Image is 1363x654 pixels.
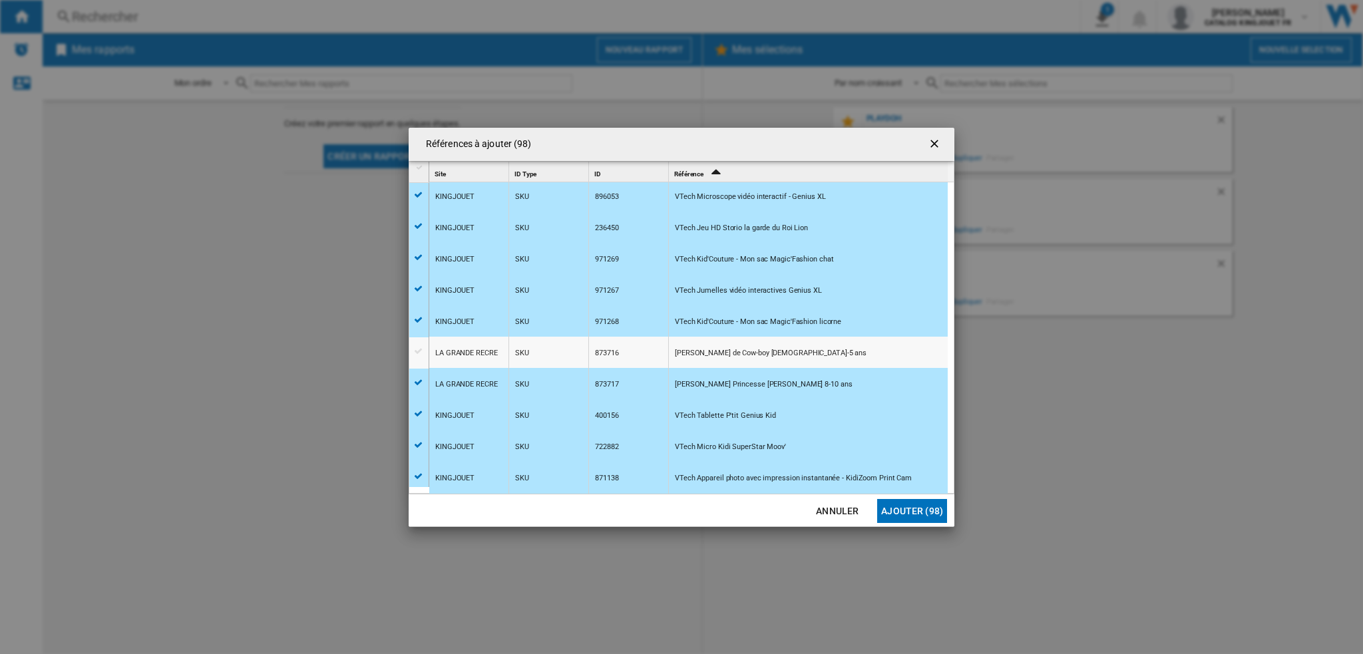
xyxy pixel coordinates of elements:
div: 871138 [595,463,618,494]
span: Sort Ascending [705,170,726,178]
div: VTech Jeu HD Storio la garde du Roi Lion [675,213,808,244]
span: Site [435,170,446,178]
div: KINGJOUET [435,275,475,306]
div: Sort None [592,162,668,182]
div: SKU [515,182,529,212]
div: 873716 [595,338,618,369]
div: 722882 [595,432,618,462]
div: 971268 [595,307,618,337]
div: SKU [515,213,529,244]
div: LA GRANDE RECRE [435,369,498,400]
div: KINGJOUET [435,244,475,275]
h4: Références à ajouter (98) [419,138,532,151]
div: ID Sort None [592,162,668,182]
div: SKU [515,275,529,306]
div: Sort None [432,162,508,182]
md-dialog: Références à ... [409,128,954,527]
div: VTech Appareil photo avec impression instantanée - KidiZoom Print Cam [675,463,912,494]
span: ID Type [514,170,536,178]
div: VTech Micro Kidi SuperStar Moov' [675,432,786,462]
div: 971267 [595,275,618,306]
button: Ajouter (98) [877,499,947,523]
div: Référence Sort Ascending [672,162,948,182]
div: SKU [515,244,529,275]
div: Site Sort None [432,162,508,182]
button: getI18NText('BUTTONS.CLOSE_DIALOG') [922,131,949,158]
div: [PERSON_NAME] de Cow-boy [DEMOGRAPHIC_DATA]-5 ans [675,338,867,369]
div: SKU [515,401,529,431]
div: VTech Microscope vidéo interactif - Genius XL [675,182,826,212]
div: 400156 [595,401,618,431]
div: 896053 [595,182,618,212]
div: Sort None [512,162,588,182]
div: SKU [515,432,529,462]
div: VTech Jumelles vidéo interactives Genius XL [675,275,822,306]
div: KINGJOUET [435,463,475,494]
div: KINGJOUET [435,182,475,212]
div: LA GRANDE RECRE [435,338,498,369]
div: SKU [515,369,529,400]
div: 971269 [595,244,618,275]
ng-md-icon: getI18NText('BUTTONS.CLOSE_DIALOG') [928,137,944,153]
div: ID Type Sort None [512,162,588,182]
div: KINGJOUET [435,213,475,244]
div: KINGJOUET [435,307,475,337]
button: Annuler [808,499,867,523]
div: 873717 [595,369,618,400]
div: 236450 [595,213,618,244]
div: KINGJOUET [435,432,475,462]
div: KINGJOUET [435,401,475,431]
div: VTech Kid'Couture - Mon sac Magic'Fashion chat [675,244,833,275]
span: Référence [674,170,703,178]
div: SKU [515,463,529,494]
div: VTech Tablette P'tit Genius Kid [675,401,776,431]
span: ID [594,170,601,178]
div: SKU [515,338,529,369]
div: Sort Ascending [672,162,948,182]
div: [PERSON_NAME] Princesse [PERSON_NAME] 8-10 ans [675,369,852,400]
div: VTech Kid'Couture - Mon sac Magic'Fashion licorne [675,307,841,337]
div: SKU [515,307,529,337]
